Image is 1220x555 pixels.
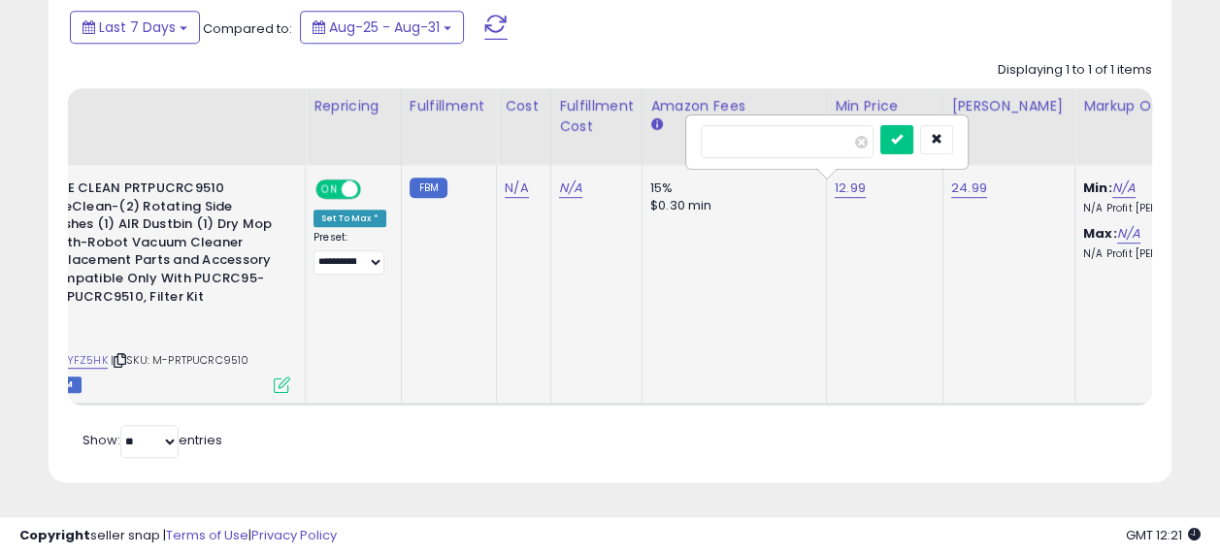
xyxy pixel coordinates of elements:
[82,431,222,449] span: Show: entries
[251,526,337,544] a: Privacy Policy
[19,526,90,544] strong: Copyright
[203,19,292,38] span: Compared to:
[505,96,543,116] div: Cost
[39,352,108,369] a: B078YFZ5HK
[313,96,393,116] div: Repricing
[410,96,488,116] div: Fulfillment
[300,11,464,44] button: Aug-25 - Aug-31
[99,17,176,37] span: Last 7 Days
[317,181,342,198] span: ON
[505,179,528,198] a: N/A
[1112,179,1136,198] a: N/A
[650,180,811,197] div: 15%
[166,526,248,544] a: Terms of Use
[111,352,249,368] span: | SKU: M-PRTPUCRC9510
[1126,526,1201,544] span: 2025-09-8 12:21 GMT
[951,179,987,198] a: 24.99
[650,116,662,134] small: Amazon Fees.
[835,96,935,116] div: Min Price
[835,179,866,198] a: 12.99
[559,96,634,137] div: Fulfillment Cost
[1083,224,1117,243] b: Max:
[410,178,447,198] small: FBM
[329,17,440,37] span: Aug-25 - Aug-31
[559,179,582,198] a: N/A
[19,527,337,545] div: seller snap | |
[313,231,386,275] div: Preset:
[313,210,386,227] div: Set To Max *
[358,181,389,198] span: OFF
[1083,179,1112,197] b: Min:
[43,180,279,310] b: PURE CLEAN PRTPUCRC9510 PureClean-(2) Rotating Side Brushes (1) AIR Dustbin (1) Dry Mop Cloth-Rob...
[998,61,1152,80] div: Displaying 1 to 1 of 1 items
[951,96,1067,116] div: [PERSON_NAME]
[650,197,811,214] div: $0.30 min
[70,11,200,44] button: Last 7 Days
[650,96,818,116] div: Amazon Fees
[1117,224,1140,244] a: N/A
